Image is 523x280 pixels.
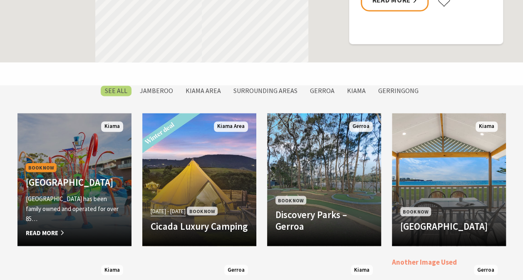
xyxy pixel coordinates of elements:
[136,86,177,96] label: Jamberoo
[26,194,123,224] p: [GEOGRAPHIC_DATA] has been family owned and operated for over 85…
[101,121,123,132] span: Kiama
[476,121,498,132] span: Kiama
[151,206,186,216] span: [DATE] - [DATE]
[351,265,373,275] span: Kiama
[343,86,370,96] label: Kiama
[181,86,225,96] label: Kiama Area
[400,220,498,232] h4: [GEOGRAPHIC_DATA]
[224,265,248,275] span: Gerroa
[275,196,306,204] span: Book Now
[374,86,423,96] label: Gerringong
[187,206,218,215] span: Book Now
[229,86,302,96] label: Surrounding Areas
[400,207,431,216] span: Book Now
[306,86,339,96] label: Gerroa
[101,86,131,96] label: SEE All
[275,209,373,231] h4: Discovery Parks – Gerroa
[17,113,131,246] a: Book Now [GEOGRAPHIC_DATA] [GEOGRAPHIC_DATA] has been family owned and operated for over 85… Read...
[214,121,248,132] span: Kiama Area
[349,121,373,132] span: Gerroa
[26,176,123,188] h4: [GEOGRAPHIC_DATA]
[101,265,123,275] span: Kiama
[26,228,123,238] span: Read More
[151,220,248,232] h4: Cicada Luxury Camping
[142,113,256,246] a: Another Image Used [DATE] - [DATE] Book Now Cicada Luxury Camping Kiama Area
[267,113,381,246] a: Book Now Discovery Parks – Gerroa Gerroa
[474,265,498,275] span: Gerroa
[392,113,506,246] a: Book Now [GEOGRAPHIC_DATA] Kiama
[26,163,57,172] span: Book Now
